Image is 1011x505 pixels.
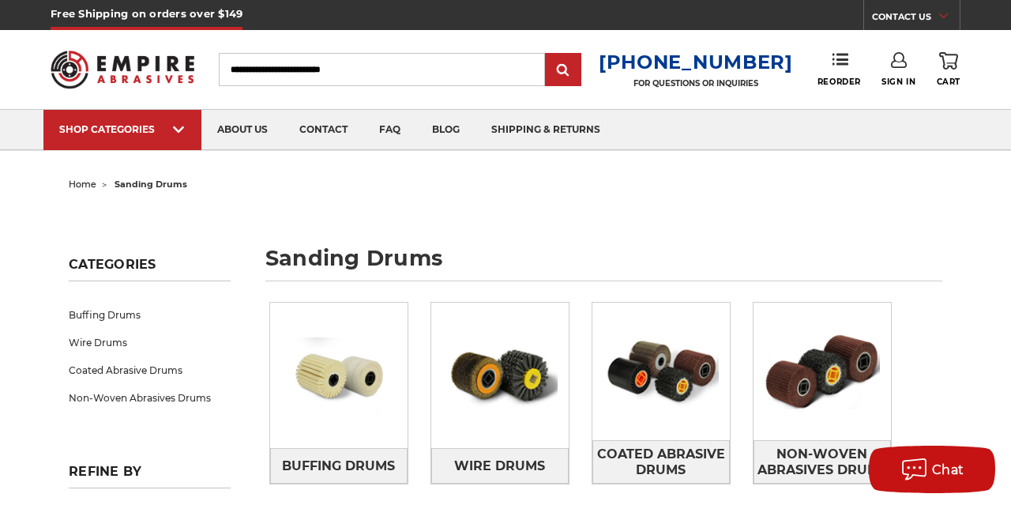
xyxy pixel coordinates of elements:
[817,52,861,86] a: Reorder
[282,453,395,480] span: Buffing Drums
[599,51,793,73] a: [PHONE_NUMBER]
[454,453,545,480] span: Wire Drums
[937,77,960,87] span: Cart
[69,464,230,488] h5: Refine by
[937,52,960,87] a: Cart
[475,110,616,150] a: shipping & returns
[932,462,964,477] span: Chat
[817,77,861,87] span: Reorder
[431,307,569,444] img: Wire Drums
[599,78,793,89] p: FOR QUESTIONS OR INQUIRIES
[872,8,960,30] a: CONTACT US
[754,441,890,484] span: Non-Woven Abrasives Drums
[69,356,230,384] a: Coated Abrasive Drums
[270,448,408,484] a: Buffing Drums
[69,329,230,356] a: Wire Drums
[284,110,363,150] a: contact
[592,440,730,484] a: Coated Abrasive Drums
[593,441,729,484] span: Coated Abrasive Drums
[201,110,284,150] a: about us
[69,301,230,329] a: Buffing Drums
[270,326,408,424] img: Buffing Drums
[416,110,475,150] a: blog
[51,41,194,97] img: Empire Abrasives
[592,322,730,420] img: Coated Abrasive Drums
[881,77,915,87] span: Sign In
[69,179,96,190] a: home
[363,110,416,150] a: faq
[547,55,579,86] input: Submit
[59,123,186,135] div: SHOP CATEGORIES
[115,179,187,190] span: sanding drums
[754,440,891,484] a: Non-Woven Abrasives Drums
[754,322,891,420] img: Non-Woven Abrasives Drums
[265,247,942,281] h1: sanding drums
[869,446,995,493] button: Chat
[69,384,230,412] a: Non-Woven Abrasives Drums
[69,257,230,281] h5: Categories
[431,448,569,484] a: Wire Drums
